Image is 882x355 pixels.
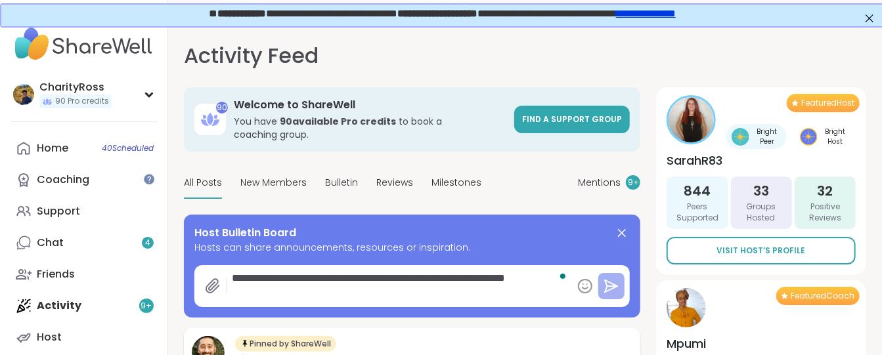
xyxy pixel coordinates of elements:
[736,201,787,224] span: Groups Hosted
[800,201,850,224] span: Positive Reviews
[11,196,157,227] a: Support
[216,102,228,114] div: 90
[234,98,506,112] h3: Welcome to ShareWell
[522,114,622,125] span: Find a support group
[684,182,711,200] span: 844
[669,97,714,142] img: SarahR83
[11,164,157,196] a: Coaching
[791,291,854,301] span: Featured Coach
[37,330,62,345] div: Host
[11,322,157,353] a: Host
[37,141,68,156] div: Home
[431,176,481,190] span: Milestones
[194,241,630,255] span: Hosts can share announcements, resources or inspiration.
[376,176,413,190] span: Reviews
[667,152,856,169] h4: SarahR83
[144,174,154,184] iframe: Spotlight
[672,201,722,224] span: Peers Supported
[628,177,639,188] span: 9 +
[11,133,157,164] a: Home40Scheduled
[801,98,854,108] span: Featured Host
[227,265,572,307] textarea: To enrich screen reader interactions, please activate Accessibility in Grammarly extension settings
[11,227,157,259] a: Chat4
[55,96,109,107] span: 90 Pro credits
[752,127,782,146] span: Bright Peer
[667,288,706,327] img: Mpumi
[717,245,806,257] span: Visit Host’s Profile
[732,128,749,146] img: Bright Peer
[817,182,833,200] span: 32
[11,259,157,290] a: Friends
[194,225,296,241] span: Host Bulletin Board
[280,115,396,128] b: 90 available Pro credit s
[234,115,506,141] h3: You have to book a coaching group.
[37,267,75,282] div: Friends
[753,182,769,200] span: 33
[667,237,856,264] a: Visit Host’s Profile
[240,176,307,190] span: New Members
[39,80,112,94] div: CharityRoss
[667,335,856,352] h4: Mpumi
[13,84,34,105] img: CharityRoss
[184,176,222,190] span: All Posts
[820,127,850,146] span: Bright Host
[800,128,818,146] img: Bright Host
[145,238,150,249] span: 4
[514,106,630,133] a: Find a support group
[37,236,64,250] div: Chat
[102,143,154,154] span: 40 Scheduled
[11,21,157,67] img: ShareWell Nav Logo
[578,176,621,190] span: Mentions
[325,176,358,190] span: Bulletin
[37,204,80,219] div: Support
[37,173,89,187] div: Coaching
[184,40,319,72] h1: Activity Feed
[235,336,336,352] div: Pinned by ShareWell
